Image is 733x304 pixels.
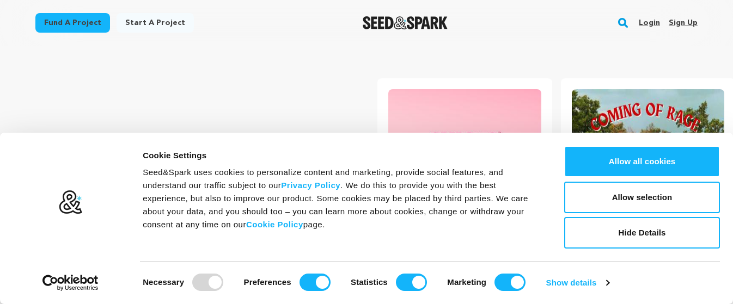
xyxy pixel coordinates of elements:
img: logo [58,190,83,215]
img: Seed&Spark Logo Dark Mode [363,16,448,29]
strong: Necessary [143,277,184,287]
button: Allow all cookies [564,146,720,177]
strong: Marketing [447,277,486,287]
div: Seed&Spark uses cookies to personalize content and marketing, provide social features, and unders... [143,166,540,231]
a: Privacy Policy [281,181,340,190]
button: Allow selection [564,182,720,213]
a: Login [639,14,660,32]
a: Start a project [117,13,194,33]
a: Cookie Policy [246,220,303,229]
strong: Preferences [244,277,291,287]
a: Sign up [669,14,698,32]
a: Show details [546,275,609,291]
a: Fund a project [35,13,110,33]
img: CHICAS Pilot image [388,89,541,194]
img: Coming of Rage image [572,89,724,194]
strong: Statistics [351,277,388,287]
button: Hide Details [564,217,720,249]
a: Seed&Spark Homepage [363,16,448,29]
div: Cookie Settings [143,149,540,162]
a: Usercentrics Cookiebot - opens in a new window [23,275,118,291]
